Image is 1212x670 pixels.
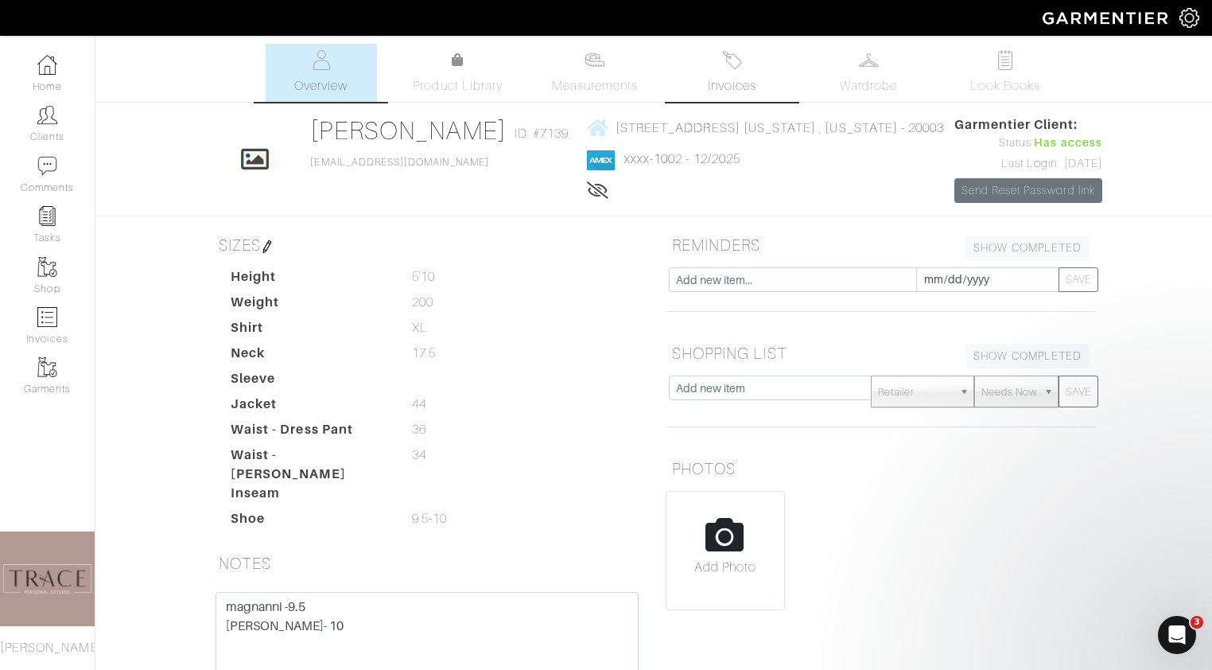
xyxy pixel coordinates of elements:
img: comment-icon-a0a6a9ef722e966f86d9cbdc48e553b5cf19dbc54f86b18d962a5391bc8f6eb6.png [37,156,57,176]
span: Measurements [552,76,639,95]
img: orders-27d20c2124de7fd6de4e0e44c1d41de31381a507db9b33961299e4e07d508b8c.svg [722,50,742,70]
img: american_express-1200034d2e149cdf2cc7894a33a747db654cf6f8355cb502592f1d228b2ac700.png [587,150,615,170]
a: Product Library [402,51,514,95]
dt: Shoe [219,509,400,535]
h5: NOTES [212,547,642,579]
span: 44 [412,395,426,414]
dt: Jacket [219,395,400,420]
h5: PHOTOS [666,453,1095,485]
a: [STREET_ADDRESS] [US_STATE] , [US_STATE] - 20003 [587,118,944,138]
h5: SIZES [212,229,642,261]
a: Wardrobe [813,44,924,102]
a: SHOW COMPLETED [966,344,1089,368]
dt: Neck [219,344,400,369]
img: garments-icon-b7da505a4dc4fd61783c78ac3ca0ef83fa9d6f193b1c9dc38574b1d14d53ca28.png [37,357,57,377]
span: Retailer [878,376,953,408]
dt: Inseam [219,484,400,509]
img: reminder-icon-8004d30b9f0a5d33ae49ab947aed9ed385cf756f9e5892f1edd6e32f2345188e.png [37,206,57,226]
dt: Weight [219,293,400,318]
span: Needs Now [981,376,1037,408]
span: 36 [412,420,426,439]
button: SAVE [1059,376,1098,407]
h5: SHOPPING LIST [666,337,1095,369]
iframe: Intercom live chat [1158,616,1196,654]
a: [PERSON_NAME] [310,116,507,145]
span: 34 [412,446,426,465]
img: orders-icon-0abe47150d42831381b5fb84f609e132dff9fe21cb692f30cb5eec754e2cba89.png [37,307,57,327]
span: 5'10 [412,267,435,286]
span: 3 [1191,616,1203,629]
span: Has access [1034,134,1102,152]
span: Garmentier Client: [954,115,1102,134]
span: Overview [294,76,348,95]
div: Last Login: [DATE] [954,155,1102,173]
img: wardrobe-487a4870c1b7c33e795ec22d11cfc2ed9d08956e64fb3008fe2437562e282088.svg [859,50,879,70]
img: pen-cf24a1663064a2ec1b9c1bd2387e9de7a2fa800b781884d57f21acf72779bad2.png [261,240,274,253]
img: garmentier-logo-header-white-b43fb05a5012e4ada735d5af1a66efaba907eab6374d6393d1fbf88cb4ef424d.png [1035,4,1179,32]
a: Overview [266,44,377,102]
img: basicinfo-40fd8af6dae0f16599ec9e87c0ef1c0a1fdea2edbe929e3d69a839185d80c458.svg [311,50,331,70]
img: garments-icon-b7da505a4dc4fd61783c78ac3ca0ef83fa9d6f193b1c9dc38574b1d14d53ca28.png [37,257,57,277]
img: measurements-466bbee1fd09ba9460f595b01e5d73f9e2bff037440d3c8f018324cb6cdf7a4a.svg [585,50,604,70]
span: Invoices [708,76,756,95]
span: XL [412,318,428,337]
dt: Waist - [PERSON_NAME] [219,446,400,484]
a: xxxx-1002 - 12/2025 [624,152,740,166]
span: 200 [412,293,433,312]
button: SAVE [1059,267,1098,292]
dt: Sleeve [219,369,400,395]
div: Status: [954,134,1102,152]
a: [EMAIL_ADDRESS][DOMAIN_NAME] [310,157,488,168]
dt: Height [219,267,400,293]
span: 17.5 [412,344,436,363]
dt: Waist - Dress Pant [219,420,400,446]
input: Add new item... [669,267,917,292]
a: Invoices [676,44,787,102]
a: Send Reset Password link [954,178,1102,203]
img: todo-9ac3debb85659649dc8f770b8b6100bb5dab4b48dedcbae339e5042a72dfd3cc.svg [996,50,1016,70]
dt: Shirt [219,318,400,344]
span: Look Books [970,76,1041,95]
img: clients-icon-6bae9207a08558b7cb47a8932f037763ab4055f8c8b6bfacd5dc20c3e0201464.png [37,105,57,125]
span: Wardrobe [840,76,897,95]
span: Product Library [413,76,503,95]
img: gear-icon-white-bd11855cb880d31180b6d7d6211b90ccbf57a29d726f0c71d8c61bd08dd39cc2.png [1179,8,1199,28]
img: dashboard-icon-dbcd8f5a0b271acd01030246c82b418ddd0df26cd7fceb0bd07c9910d44c42f6.png [37,55,57,75]
span: ID: #7139 [515,124,569,143]
a: Look Books [950,44,1061,102]
a: Measurements [539,44,651,102]
span: [STREET_ADDRESS] [US_STATE] , [US_STATE] - 20003 [616,120,944,134]
span: 9.5-10 [412,509,447,528]
h5: REMINDERS [666,229,1095,261]
a: SHOW COMPLETED [966,236,1089,260]
input: Add new item [669,376,872,400]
